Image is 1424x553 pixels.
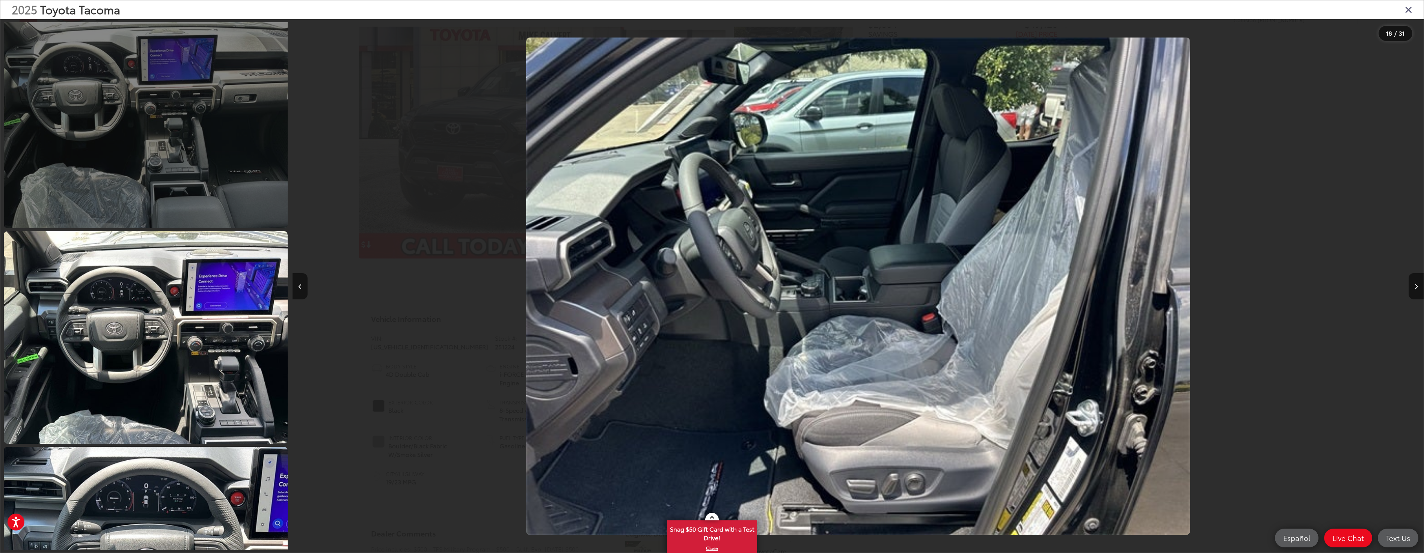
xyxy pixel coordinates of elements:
img: 2025 Toyota Tacoma TRD Off-Road [526,38,1190,535]
span: Snag $50 Gift Card with a Test Drive! [668,521,756,544]
a: Live Chat [1324,529,1372,547]
span: 31 [1399,29,1405,37]
a: Español [1275,529,1318,547]
button: Next image [1409,273,1424,299]
span: Live Chat [1329,533,1368,542]
span: 2025 [12,1,37,17]
a: Text Us [1378,529,1418,547]
span: 18 [1386,29,1392,37]
button: Previous image [293,273,308,299]
div: 2025 Toyota Tacoma TRD Off-Road 17 [293,38,1424,535]
span: / [1394,31,1397,36]
span: Español [1279,533,1314,542]
img: 2025 Toyota Tacoma TRD Off-Road [1,229,290,446]
span: Toyota Tacoma [40,1,120,17]
i: Close gallery [1405,5,1412,14]
span: Text Us [1382,533,1414,542]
